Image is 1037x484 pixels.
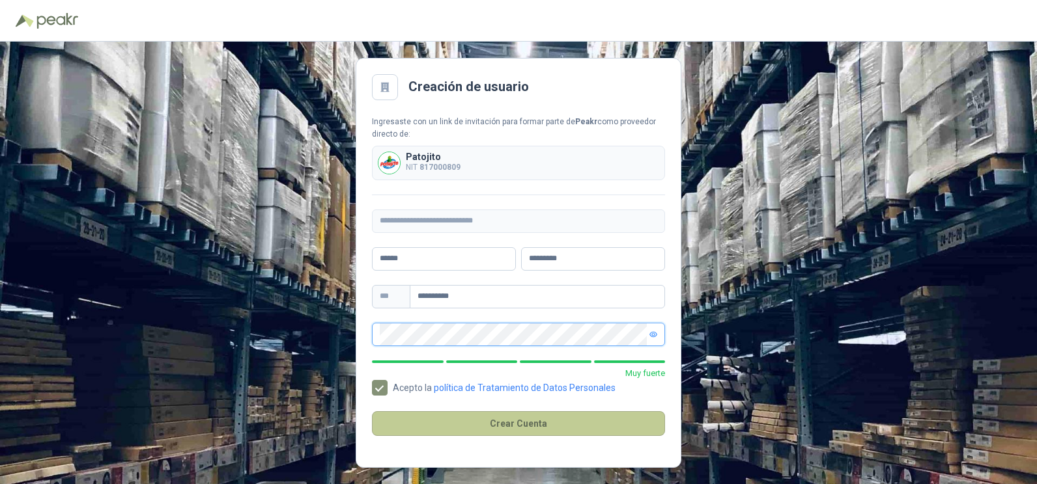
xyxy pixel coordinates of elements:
[406,161,461,174] p: NIT
[575,117,597,126] b: Peakr
[372,116,665,141] div: Ingresaste con un link de invitación para formar parte de como proveedor directo de:
[408,77,529,97] h2: Creación de usuario
[406,152,461,161] p: Patojito
[36,13,78,29] img: Peakr
[372,411,665,436] button: Crear Cuenta
[434,383,616,393] a: política de Tratamiento de Datos Personales
[378,152,400,174] img: Company Logo
[388,383,621,392] span: Acepto la
[419,163,461,172] b: 817000809
[372,367,665,380] p: Muy fuerte
[16,14,34,27] img: Logo
[649,330,657,338] span: eye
